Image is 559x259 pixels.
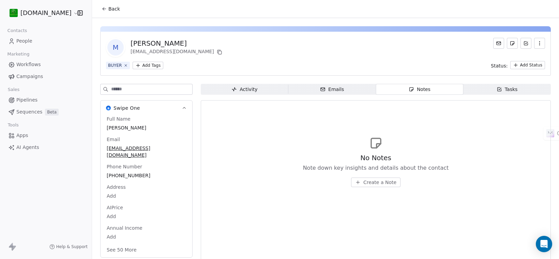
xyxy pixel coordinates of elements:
span: Create a Note [363,179,396,186]
div: Open Intercom Messenger [536,236,552,252]
button: Add Status [510,61,545,69]
span: [PERSON_NAME] [107,124,186,131]
img: Swipe One [106,106,111,110]
button: Add Tags [133,62,163,69]
span: Marketing [4,49,32,59]
span: Annual Income [105,225,144,231]
img: 439216937_921727863089572_7037892552807592703_n%20(1).jpg [10,9,18,17]
button: [DOMAIN_NAME] [8,7,73,19]
span: Sequences [16,108,42,116]
a: Pipelines [5,94,86,106]
span: Beta [45,109,59,116]
span: Add [107,213,186,220]
span: Full Name [105,116,132,122]
a: SequencesBeta [5,106,86,118]
div: Emails [320,86,344,93]
span: Pipelines [16,96,37,104]
span: Apps [16,132,28,139]
span: Note down key insights and details about the contact [303,164,449,172]
span: Status: [491,62,508,69]
span: Phone Number [105,163,143,170]
button: Create a Note [351,178,401,187]
span: [PHONE_NUMBER] [107,172,186,179]
a: People [5,35,86,47]
span: Contacts [4,26,30,36]
div: Tasks [497,86,518,93]
button: Back [97,3,124,15]
button: Swipe OneSwipe One [101,101,192,116]
span: AIPrice [105,204,124,211]
span: M [107,39,124,56]
span: Sales [5,85,22,95]
div: BUYER [108,62,122,68]
span: Address [105,184,127,191]
span: People [16,37,32,45]
span: Email [105,136,121,143]
a: Apps [5,130,86,141]
div: [EMAIL_ADDRESS][DOMAIN_NAME] [131,48,224,56]
div: [PERSON_NAME] [131,39,224,48]
span: Workflows [16,61,41,68]
span: Add [107,193,186,199]
span: Back [108,5,120,12]
span: Help & Support [56,244,88,249]
div: Swipe OneSwipe One [101,116,192,257]
span: Campaigns [16,73,43,80]
span: [EMAIL_ADDRESS][DOMAIN_NAME] [107,145,186,158]
div: Activity [231,86,257,93]
a: AI Agents [5,142,86,153]
a: Help & Support [49,244,88,249]
span: AI Agents [16,144,39,151]
span: Add [107,233,186,240]
span: Tools [5,120,21,130]
button: See 50 More [103,244,141,256]
a: Workflows [5,59,86,70]
span: [DOMAIN_NAME] [20,9,72,17]
span: Swipe One [114,105,140,111]
a: Campaigns [5,71,86,82]
span: No Notes [360,153,391,163]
